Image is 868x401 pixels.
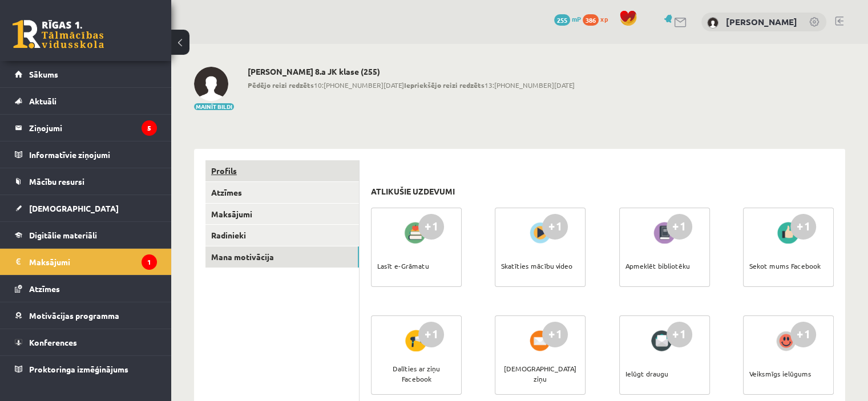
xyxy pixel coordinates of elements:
[205,160,359,181] a: Profils
[554,14,581,23] a: 255 mP
[749,246,821,286] div: Sekot mums Facebook
[625,354,668,394] div: Ielūgt draugu
[583,14,613,23] a: 386 xp
[205,182,359,203] a: Atzīmes
[625,246,690,286] div: Apmeklēt bibliotēku
[15,222,157,248] a: Digitālie materiāli
[194,67,228,101] img: Ruslans Ignatovs
[15,276,157,302] a: Atzīmes
[501,246,572,286] div: Skatīties mācību video
[29,337,77,347] span: Konferences
[205,246,359,268] a: Mana motivācija
[29,69,58,79] span: Sākums
[29,230,97,240] span: Digitālie materiāli
[142,254,157,270] i: 1
[600,14,608,23] span: xp
[205,225,359,246] a: Radinieki
[377,354,455,394] div: Dalīties ar ziņu Facebook
[15,61,157,87] a: Sākums
[542,214,568,240] div: +1
[15,115,157,141] a: Ziņojumi5
[707,17,718,29] img: Ruslans Ignatovs
[248,80,575,90] span: 10:[PHONE_NUMBER][DATE] 13:[PHONE_NUMBER][DATE]
[29,283,60,294] span: Atzīmes
[667,322,692,347] div: +1
[667,214,692,240] div: +1
[29,96,56,106] span: Aktuāli
[205,204,359,225] a: Maksājumi
[15,249,157,275] a: Maksājumi1
[29,176,84,187] span: Mācību resursi
[583,14,599,26] span: 386
[377,246,429,286] div: Lasīt e-Grāmatu
[790,322,816,347] div: +1
[248,67,575,76] h2: [PERSON_NAME] 8.a JK klase (255)
[371,187,455,196] h3: Atlikušie uzdevumi
[29,203,119,213] span: [DEMOGRAPHIC_DATA]
[749,354,812,394] div: Veiksmīgs ielūgums
[404,80,485,90] b: Iepriekšējo reizi redzēts
[29,115,157,141] legend: Ziņojumi
[501,354,579,394] div: [DEMOGRAPHIC_DATA] ziņu
[194,103,234,110] button: Mainīt bildi
[15,356,157,382] a: Proktoringa izmēģinājums
[15,88,157,114] a: Aktuāli
[15,302,157,329] a: Motivācijas programma
[542,322,568,347] div: +1
[29,141,157,168] legend: Informatīvie ziņojumi
[248,80,314,90] b: Pēdējo reizi redzēts
[418,214,444,240] div: +1
[726,16,797,27] a: [PERSON_NAME]
[572,14,581,23] span: mP
[29,249,157,275] legend: Maksājumi
[15,141,157,168] a: Informatīvie ziņojumi
[554,14,570,26] span: 255
[29,310,119,321] span: Motivācijas programma
[15,195,157,221] a: [DEMOGRAPHIC_DATA]
[15,329,157,355] a: Konferences
[15,168,157,195] a: Mācību resursi
[13,20,104,48] a: Rīgas 1. Tālmācības vidusskola
[29,364,128,374] span: Proktoringa izmēģinājums
[142,120,157,136] i: 5
[418,322,444,347] div: +1
[790,214,816,240] div: +1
